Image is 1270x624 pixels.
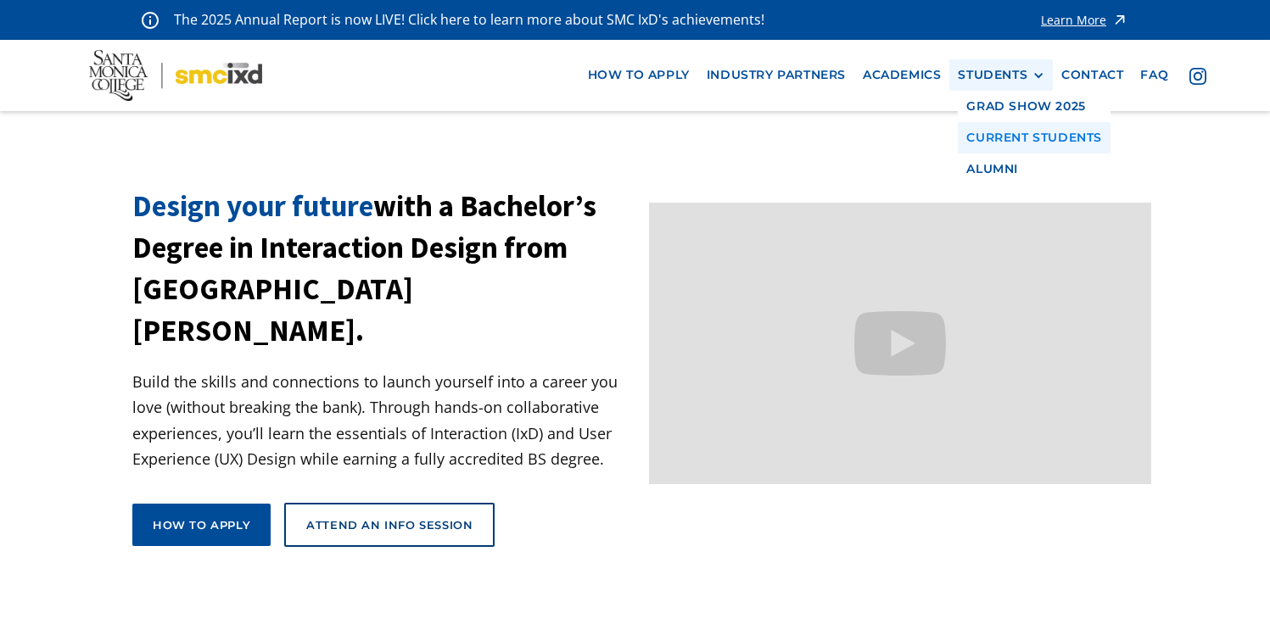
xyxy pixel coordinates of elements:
[854,59,949,91] a: Academics
[1041,8,1128,31] a: Learn More
[174,8,766,31] p: The 2025 Annual Report is now LIVE! Click here to learn more about SMC IxD's achievements!
[132,504,271,546] a: How to apply
[579,59,698,91] a: how to apply
[958,68,1044,82] div: STUDENTS
[1053,59,1132,91] a: contact
[1132,59,1177,91] a: faq
[284,503,495,547] a: Attend an Info Session
[958,122,1111,153] a: Current Students
[153,517,250,532] div: How to apply
[958,68,1027,82] div: STUDENTS
[1189,68,1206,85] img: icon - instagram
[306,517,473,532] div: Attend an Info Session
[132,186,635,352] h1: with a Bachelor’s Degree in Interaction Design from [GEOGRAPHIC_DATA][PERSON_NAME].
[958,91,1111,184] nav: STUDENTS
[698,59,854,91] a: industry partners
[958,91,1111,122] a: GRAD SHOW 2025
[132,369,635,472] p: Build the skills and connections to launch yourself into a career you love (without breaking the ...
[142,11,159,29] img: icon - information - alert
[958,153,1111,185] a: Alumni
[649,203,1152,485] iframe: Design your future with a Bachelor's Degree in Interaction Design from Santa Monica College
[1111,8,1128,31] img: icon - arrow - alert
[132,187,373,225] span: Design your future
[1041,14,1106,26] div: Learn More
[89,50,262,101] img: Santa Monica College - SMC IxD logo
